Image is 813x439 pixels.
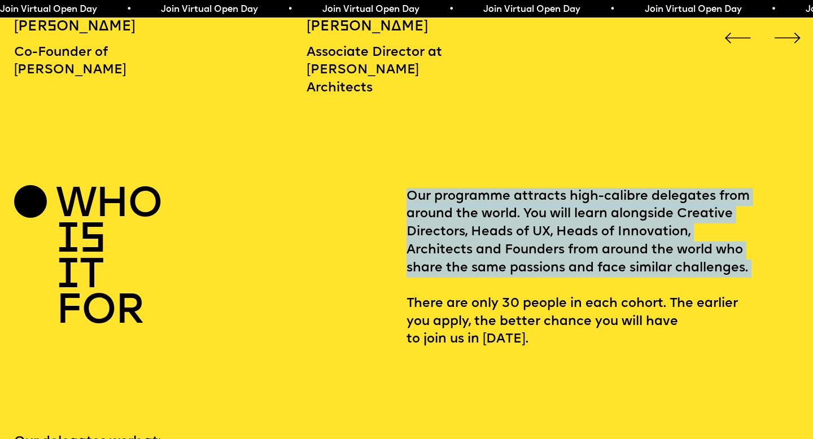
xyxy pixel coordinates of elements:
span: • [448,5,453,14]
div: Previous slide [722,22,754,55]
span: • [610,5,615,14]
div: Next slide [771,22,804,55]
p: Co-Founder of [PERSON_NAME] [14,44,160,80]
h5: [PERSON_NAME] [307,18,453,36]
h2: who is it for [56,188,137,330]
span: • [771,5,776,14]
span: • [287,5,292,14]
p: Associate Director at [PERSON_NAME] Architects [307,44,453,98]
p: Our programme attracts high-calibre delegates from around the world. You will learn alongside Cre... [406,188,799,349]
span: • [126,5,131,14]
h5: [PERSON_NAME] [14,18,160,36]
